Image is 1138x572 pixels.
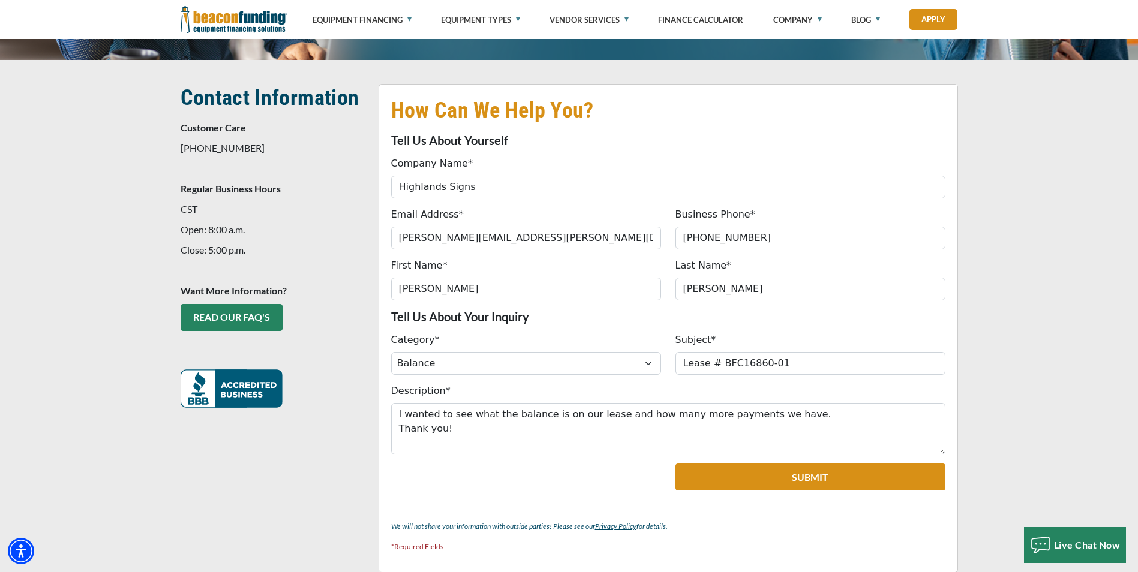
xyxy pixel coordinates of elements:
label: Email Address* [391,207,464,222]
input: jdoe@gmail.com [391,227,661,249]
a: READ OUR FAQ's - open in a new tab [181,304,283,331]
label: Subject* [675,333,716,347]
p: Tell Us About Yourself [391,133,945,147]
button: Submit [675,463,945,490]
iframe: reCAPTCHA [391,463,537,501]
strong: Want More Information? [181,285,287,296]
input: Beacon Funding [391,176,945,198]
p: [PHONE_NUMBER] [181,141,364,155]
label: Category* [391,333,440,347]
p: *Required Fields [391,540,945,554]
button: Live Chat Now [1024,527,1127,563]
label: Description* [391,384,451,398]
h2: Contact Information [181,84,364,112]
strong: Customer Care [181,122,246,133]
label: Last Name* [675,258,732,273]
p: Open: 8:00 a.m. [181,222,364,237]
label: Business Phone* [675,207,755,222]
p: Close: 5:00 p.m. [181,243,364,257]
a: Apply [909,9,957,30]
div: Accessibility Menu [8,538,34,564]
input: Doe [675,278,945,300]
h2: How Can We Help You? [391,97,945,124]
p: Tell Us About Your Inquiry [391,309,945,324]
a: Privacy Policy [595,522,636,531]
input: (555) 555-5555 [675,227,945,249]
label: First Name* [391,258,448,273]
strong: Regular Business Hours [181,183,281,194]
span: Live Chat Now [1054,539,1121,550]
p: CST [181,202,364,216]
img: READ OUR FAQ's [181,369,283,408]
p: We will not share your information with outside parties! Please see our for details. [391,519,945,534]
input: John [391,278,661,300]
label: Company Name* [391,156,473,171]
